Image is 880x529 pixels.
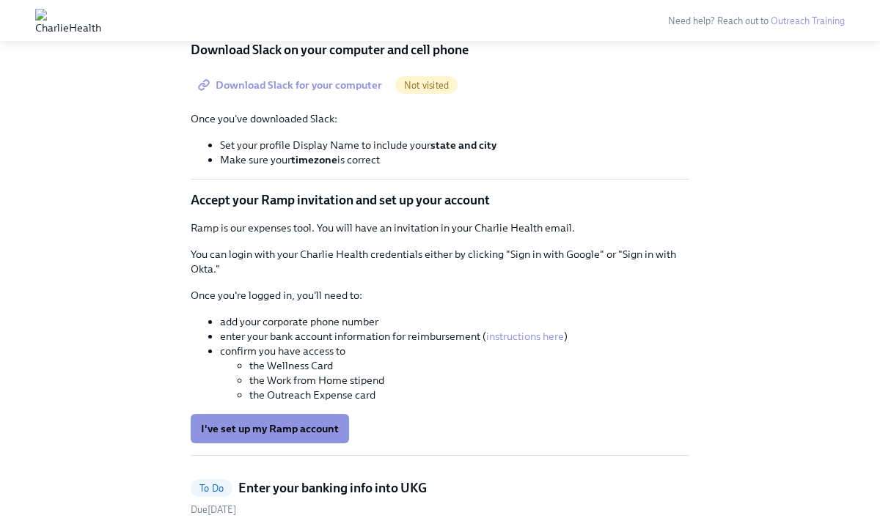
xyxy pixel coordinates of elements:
p: You can login with your Charlie Health credentials either by clicking "Sign in with Google" or "S... [191,247,689,276]
strong: timezone [291,153,337,166]
span: To Do [191,483,232,494]
span: Tuesday, October 7th 2025, 10:00 am [191,504,236,515]
li: the Outreach Expense card [249,388,689,402]
a: Outreach Training [771,15,845,26]
li: Make sure your is correct [220,152,689,167]
span: Not visited [395,80,458,91]
a: To DoEnter your banking info into UKGDue[DATE] [191,479,689,517]
h5: Enter your banking info into UKG [238,479,427,497]
li: confirm you have access to [220,344,689,402]
p: Accept your Ramp invitation and set up your account [191,191,689,209]
span: Need help? Reach out to [668,15,845,26]
p: Ramp is our expenses tool. You will have an invitation in your Charlie Health email. [191,221,689,235]
a: instructions here [486,330,564,343]
button: I've set up my Ramp account [191,414,349,443]
li: the Wellness Card [249,358,689,373]
a: Download Slack for your computer [191,70,392,100]
p: Download Slack on your computer and cell phone [191,41,689,59]
p: Once you've downloaded Slack: [191,111,689,126]
strong: state and city [430,138,496,152]
li: the Work from Home stipend [249,373,689,388]
span: I've set up my Ramp account [201,421,339,436]
p: Once you're logged in, you'll need to: [191,288,689,303]
li: add your corporate phone number [220,314,689,329]
img: CharlieHealth [35,9,101,32]
li: Set your profile Display Name to include your [220,138,689,152]
li: enter your bank account information for reimbursement ( ) [220,329,689,344]
span: Download Slack for your computer [201,78,382,92]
